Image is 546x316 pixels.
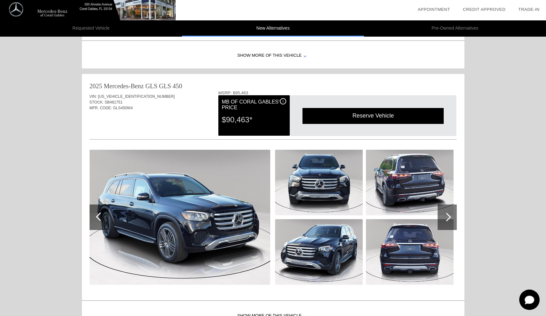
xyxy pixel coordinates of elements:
[302,108,444,124] div: Reserve Vehicle
[90,150,270,285] img: image.aspx
[364,20,546,37] li: Pre-Owned Alternatives
[113,106,133,110] span: GLS450W4
[98,94,175,99] span: [US_VEHICLE_IDENTIFICATION_NUMBER]
[90,82,157,90] div: 2025 Mercedes-Benz GLS
[90,100,104,104] span: STOCK:
[222,111,286,128] div: $90,463*
[182,20,364,37] li: New Alternatives
[90,94,97,99] span: VIN:
[90,120,457,131] div: Quoted on [DATE] 1:20:41 PM
[518,7,540,12] a: Trade-In
[519,290,540,310] button: Toggle Chat Window
[218,90,457,95] div: MSRP: $95,463
[280,98,286,104] div: i
[159,82,182,90] div: GLS 450
[418,7,450,12] a: Appointment
[222,98,286,111] div: MB of Coral Gables' Price
[366,219,454,285] img: image.aspx
[82,43,464,68] div: Show More of this Vehicle
[366,150,454,215] img: image.aspx
[275,219,363,285] img: image.aspx
[463,7,506,12] a: Credit Approved
[90,106,112,110] span: MFR. CODE:
[105,100,122,104] span: SB481751
[275,150,363,215] img: image.aspx
[519,290,540,310] svg: Start Chat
